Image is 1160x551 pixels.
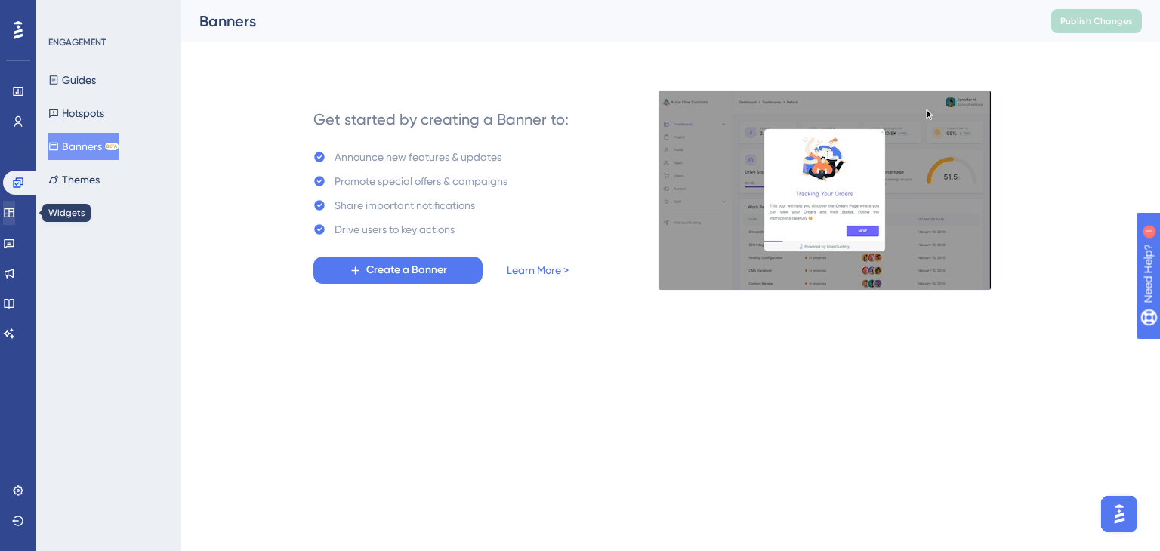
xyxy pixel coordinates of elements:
[313,257,483,284] button: Create a Banner
[1060,15,1133,27] span: Publish Changes
[1097,491,1142,537] iframe: UserGuiding AI Assistant Launcher
[507,261,569,279] a: Learn More >
[48,36,106,48] div: ENGAGEMENT
[1051,9,1142,33] button: Publish Changes
[48,66,96,94] button: Guides
[199,11,1013,32] div: Banners
[335,220,455,239] div: Drive users to key actions
[35,4,94,22] span: Need Help?
[366,261,447,279] span: Create a Banner
[335,172,507,190] div: Promote special offers & campaigns
[48,133,119,160] button: BannersBETA
[658,90,992,291] img: 529d90adb73e879a594bca603b874522.gif
[48,166,100,193] button: Themes
[105,143,119,150] div: BETA
[335,148,501,166] div: Announce new features & updates
[335,196,475,214] div: Share important notifications
[313,109,569,130] div: Get started by creating a Banner to:
[48,100,104,127] button: Hotspots
[105,8,110,20] div: 1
